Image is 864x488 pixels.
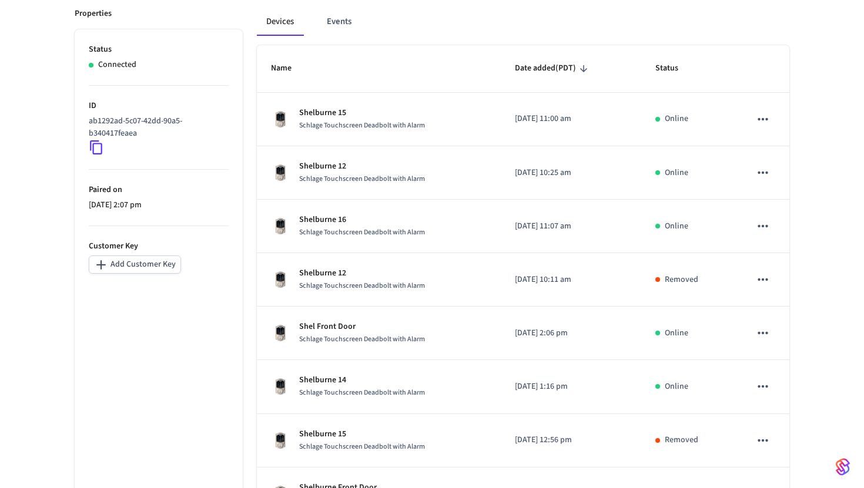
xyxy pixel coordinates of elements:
button: Devices [257,8,303,36]
p: Status [89,43,229,56]
p: [DATE] 2:06 pm [515,327,627,339]
p: Connected [98,59,136,71]
span: Status [655,59,694,78]
p: Shelburne 12 [299,160,425,173]
img: Schlage Sense Smart Deadbolt with Camelot Trim, Front [271,377,290,396]
span: Schlage Touchscreen Deadbolt with Alarm [299,281,425,291]
p: Shel Front Door [299,321,425,333]
img: Schlage Sense Smart Deadbolt with Camelot Trim, Front [271,110,290,129]
span: Date added(PDT) [515,59,591,78]
span: Schlage Touchscreen Deadbolt with Alarm [299,120,425,130]
p: [DATE] 11:00 am [515,113,627,125]
p: Online [665,327,688,339]
span: Schlage Touchscreen Deadbolt with Alarm [299,442,425,452]
span: Schlage Touchscreen Deadbolt with Alarm [299,334,425,344]
p: ab1292ad-5c07-42dd-90a5-b340417feaea [89,115,224,140]
p: Online [665,220,688,233]
p: Shelburne 15 [299,107,425,119]
div: connected account tabs [257,8,789,36]
img: Schlage Sense Smart Deadbolt with Camelot Trim, Front [271,217,290,235]
img: SeamLogoGradient.69752ec5.svg [836,457,850,476]
p: Paired on [89,184,229,196]
p: Online [665,381,688,393]
span: Name [271,59,307,78]
span: Schlage Touchscreen Deadbolt with Alarm [299,174,425,184]
img: Schlage Sense Smart Deadbolt with Camelot Trim, Front [271,324,290,342]
button: Events [317,8,361,36]
p: Online [665,167,688,179]
button: Add Customer Key [89,255,181,274]
p: [DATE] 2:07 pm [89,199,229,211]
p: [DATE] 10:11 am [515,274,627,286]
img: Schlage Sense Smart Deadbolt with Camelot Trim, Front [271,270,290,289]
p: Properties [75,8,112,20]
p: ID [89,100,229,112]
p: Removed [665,434,698,446]
p: Shelburne 15 [299,428,425,440]
img: Schlage Sense Smart Deadbolt with Camelot Trim, Front [271,431,290,450]
p: [DATE] 12:56 pm [515,434,627,446]
p: [DATE] 11:07 am [515,220,627,233]
p: Shelburne 16 [299,214,425,226]
p: Removed [665,274,698,286]
p: Customer Key [89,240,229,253]
p: Online [665,113,688,125]
span: Schlage Touchscreen Deadbolt with Alarm [299,227,425,237]
img: Schlage Sense Smart Deadbolt with Camelot Trim, Front [271,163,290,182]
p: Shelburne 12 [299,267,425,280]
p: Shelburne 14 [299,374,425,386]
p: [DATE] 10:25 am [515,167,627,179]
span: Schlage Touchscreen Deadbolt with Alarm [299,388,425,398]
p: [DATE] 1:16 pm [515,381,627,393]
